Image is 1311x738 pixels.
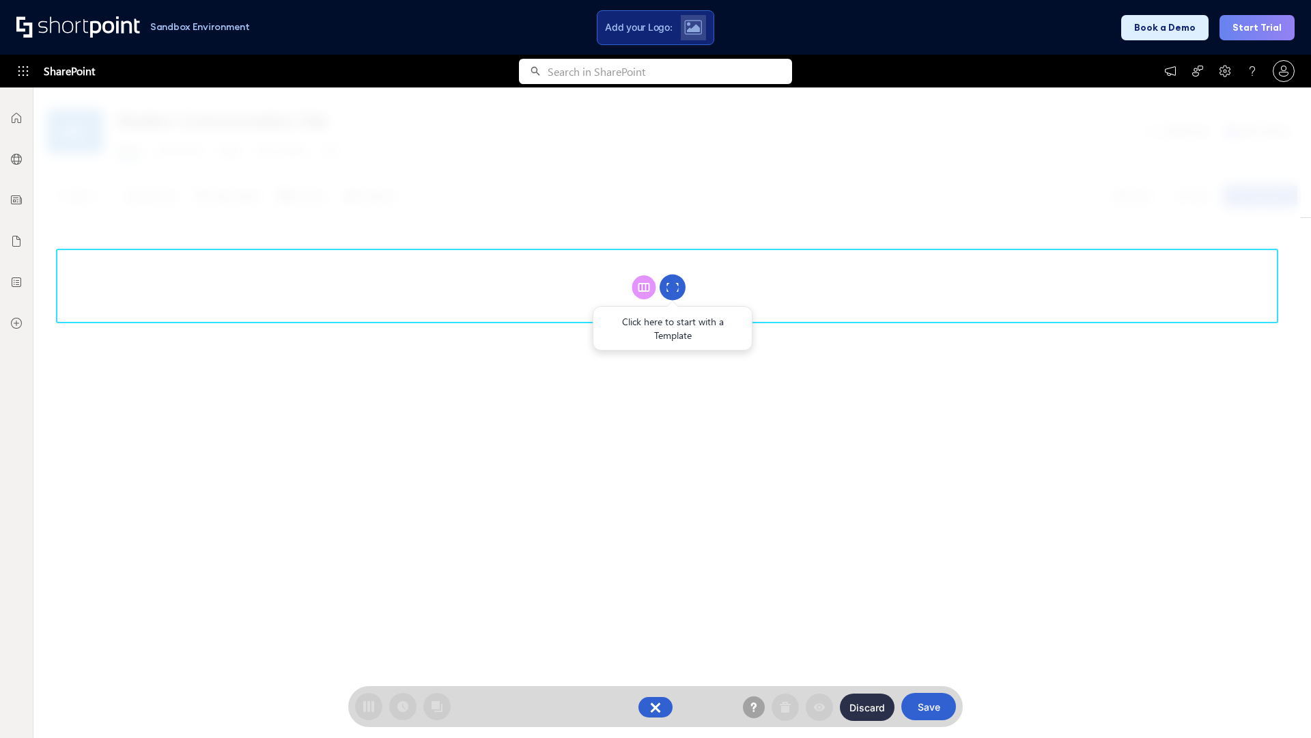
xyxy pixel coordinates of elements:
[548,59,792,84] input: Search in SharePoint
[44,55,95,87] span: SharePoint
[605,21,672,33] span: Add your Logo:
[1243,672,1311,738] iframe: Chat Widget
[1220,15,1295,40] button: Start Trial
[684,20,702,35] img: Upload logo
[1121,15,1209,40] button: Book a Demo
[150,23,250,31] h1: Sandbox Environment
[840,694,894,721] button: Discard
[901,693,956,720] button: Save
